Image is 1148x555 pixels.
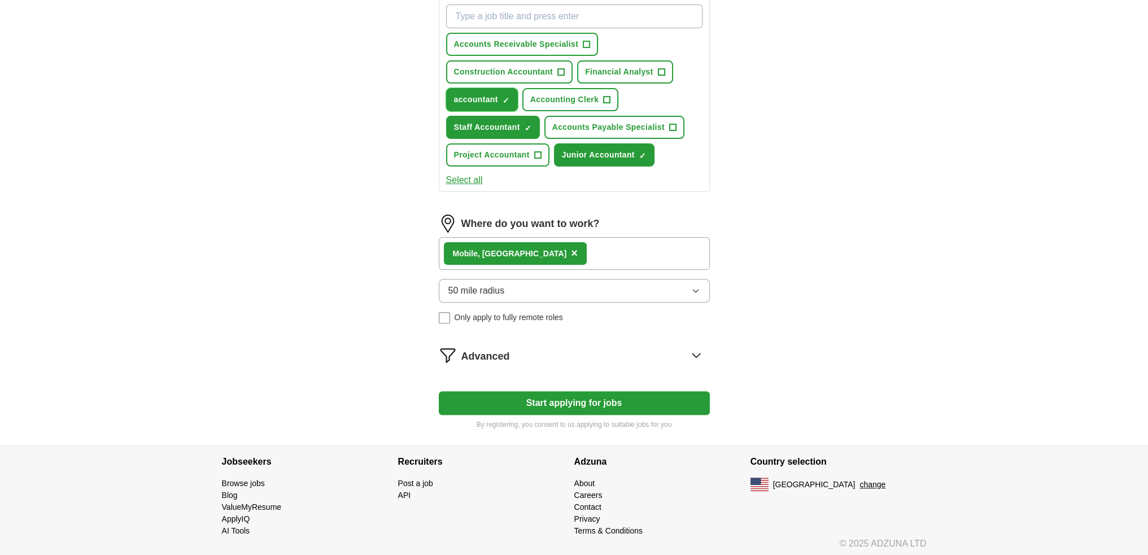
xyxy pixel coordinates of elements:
[530,94,599,106] span: Accounting Clerk
[439,419,710,430] p: By registering, you consent to us applying to suitable jobs for you
[398,491,411,500] a: API
[453,248,567,260] div: , [GEOGRAPHIC_DATA]
[461,349,510,364] span: Advanced
[439,391,710,415] button: Start applying for jobs
[552,121,665,133] span: Accounts Payable Specialist
[455,312,563,324] span: Only apply to fully remote roles
[571,245,578,262] button: ×
[439,346,457,364] img: filter
[750,478,769,491] img: US flag
[574,526,643,535] a: Terms & Conditions
[562,149,635,161] span: Junior Accountant
[454,121,520,133] span: Staff Accountant
[446,116,540,139] button: Staff Accountant✓
[454,149,530,161] span: Project Accountant
[554,143,654,167] button: Junior Accountant✓
[454,38,579,50] span: Accounts Receivable Specialist
[461,216,600,231] label: Where do you want to work?
[446,5,702,28] input: Type a job title and press enter
[574,514,600,523] a: Privacy
[448,284,505,298] span: 50 mile radius
[222,514,250,523] a: ApplyIQ
[454,66,553,78] span: Construction Accountant
[525,124,531,133] span: ✓
[544,116,684,139] button: Accounts Payable Specialist
[446,173,483,187] button: Select all
[503,96,509,105] span: ✓
[439,215,457,233] img: location.png
[222,479,265,488] a: Browse jobs
[574,491,603,500] a: Careers
[773,479,855,491] span: [GEOGRAPHIC_DATA]
[222,502,282,512] a: ValueMyResume
[571,247,578,259] span: ×
[222,491,238,500] a: Blog
[398,479,433,488] a: Post a job
[453,249,478,258] strong: Mobile
[222,526,250,535] a: AI Tools
[577,60,673,84] button: Financial Analyst
[439,279,710,303] button: 50 mile radius
[574,479,595,488] a: About
[574,502,601,512] a: Contact
[446,88,518,111] button: accountant✓
[446,143,549,167] button: Project Accountant
[585,66,653,78] span: Financial Analyst
[446,33,599,56] button: Accounts Receivable Specialist
[454,94,498,106] span: accountant
[859,479,885,491] button: change
[522,88,619,111] button: Accounting Clerk
[439,312,450,324] input: Only apply to fully remote roles
[639,151,646,160] span: ✓
[750,446,927,478] h4: Country selection
[446,60,573,84] button: Construction Accountant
